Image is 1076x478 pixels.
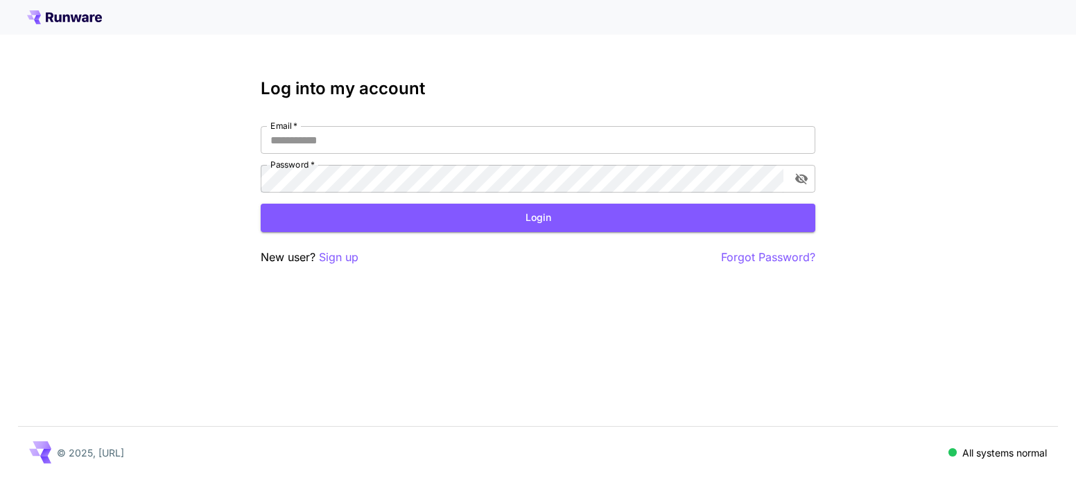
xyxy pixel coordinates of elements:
[270,159,315,170] label: Password
[261,204,815,232] button: Login
[261,249,358,266] p: New user?
[57,445,124,460] p: © 2025, [URL]
[319,249,358,266] button: Sign up
[962,445,1047,460] p: All systems normal
[721,249,815,266] button: Forgot Password?
[270,120,297,132] label: Email
[789,166,814,191] button: toggle password visibility
[261,79,815,98] h3: Log into my account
